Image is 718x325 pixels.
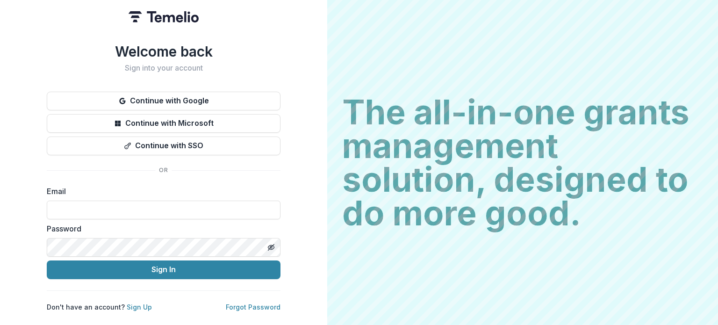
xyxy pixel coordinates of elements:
[47,302,152,312] p: Don't have an account?
[47,92,280,110] button: Continue with Google
[47,223,275,234] label: Password
[127,303,152,311] a: Sign Up
[47,260,280,279] button: Sign In
[226,303,280,311] a: Forgot Password
[47,64,280,72] h2: Sign into your account
[47,114,280,133] button: Continue with Microsoft
[47,43,280,60] h1: Welcome back
[129,11,199,22] img: Temelio
[47,186,275,197] label: Email
[47,137,280,155] button: Continue with SSO
[264,240,279,255] button: Toggle password visibility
